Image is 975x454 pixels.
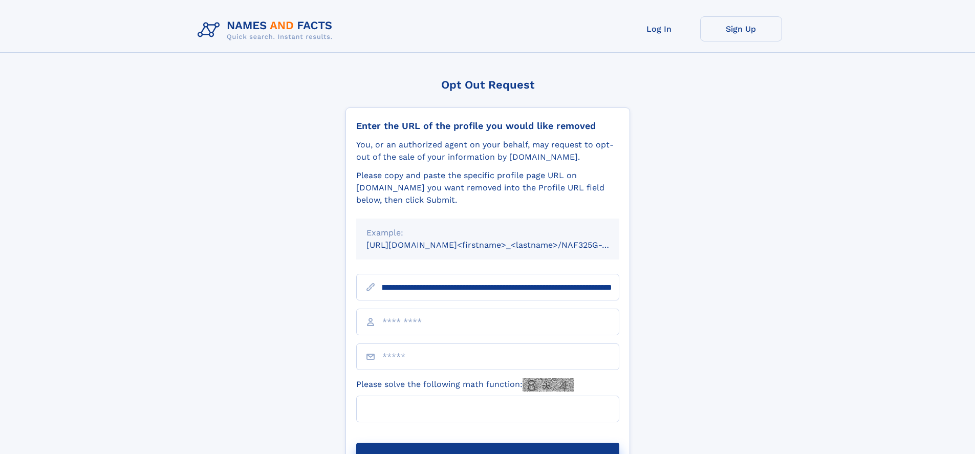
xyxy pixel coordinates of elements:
[618,16,700,41] a: Log In
[356,169,619,206] div: Please copy and paste the specific profile page URL on [DOMAIN_NAME] you want removed into the Pr...
[366,240,639,250] small: [URL][DOMAIN_NAME]<firstname>_<lastname>/NAF325G-xxxxxxxx
[345,78,630,91] div: Opt Out Request
[356,120,619,132] div: Enter the URL of the profile you would like removed
[700,16,782,41] a: Sign Up
[193,16,341,44] img: Logo Names and Facts
[356,378,574,392] label: Please solve the following math function:
[366,227,609,239] div: Example:
[356,139,619,163] div: You, or an authorized agent on your behalf, may request to opt-out of the sale of your informatio...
